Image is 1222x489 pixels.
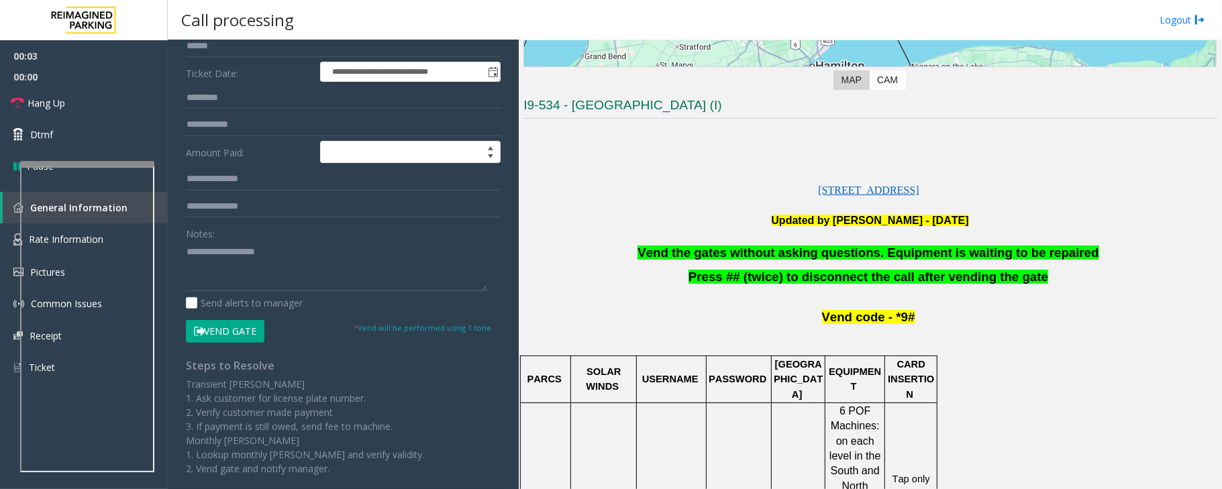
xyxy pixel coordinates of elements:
span: EQUIPMENT [829,366,881,392]
b: Updated by [PERSON_NAME] - [DATE] [772,215,969,226]
img: 'icon' [13,203,23,213]
span: Pause [27,159,54,173]
span: Decrease value [481,152,500,163]
h3: Call processing [174,3,301,36]
a: Logout [1160,13,1205,27]
span: Vend the gates without asking questions. Equipment is waiting to be repaired [638,246,1099,260]
button: Vend Gate [186,320,264,343]
span: Increase value [481,142,500,152]
a: General Information [3,192,168,223]
img: 'icon' [13,268,23,276]
label: Ticket Date: [183,62,317,82]
span: Hang Up [28,96,65,110]
span: PARCS [527,374,562,384]
span: Toggle popup [485,62,500,81]
img: 'icon' [13,362,22,374]
div: Transient [PERSON_NAME] 1. Ask customer for license plate number. 2. Verify customer made payment... [186,377,501,476]
h4: Steps to Resolve [186,360,501,372]
span: Press ## (twice) to disconnect the call after vending the gate [689,270,1048,284]
a: [STREET_ADDRESS] [819,185,919,196]
span: Dtmf [30,127,53,142]
span: Vend code - *9# [822,310,915,324]
span: CARD INSERTION [888,359,934,400]
img: 'icon' [13,331,23,340]
label: CAM [869,70,906,90]
img: logout [1194,13,1205,27]
label: Notes: [186,222,215,241]
span: USERNAME [642,374,699,384]
h3: I9-534 - [GEOGRAPHIC_DATA] (I) [523,97,1217,119]
img: 'icon' [13,233,22,246]
span: [GEOGRAPHIC_DATA] [774,359,823,400]
span: PASSWORD [709,374,766,384]
img: 'icon' [13,298,24,309]
label: Map [833,70,870,90]
span: SOLAR WINDS [586,366,623,392]
label: Send alerts to manager [186,296,303,310]
small: Vend will be performed using 1 tone [354,323,491,333]
label: Amount Paid: [183,141,317,164]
